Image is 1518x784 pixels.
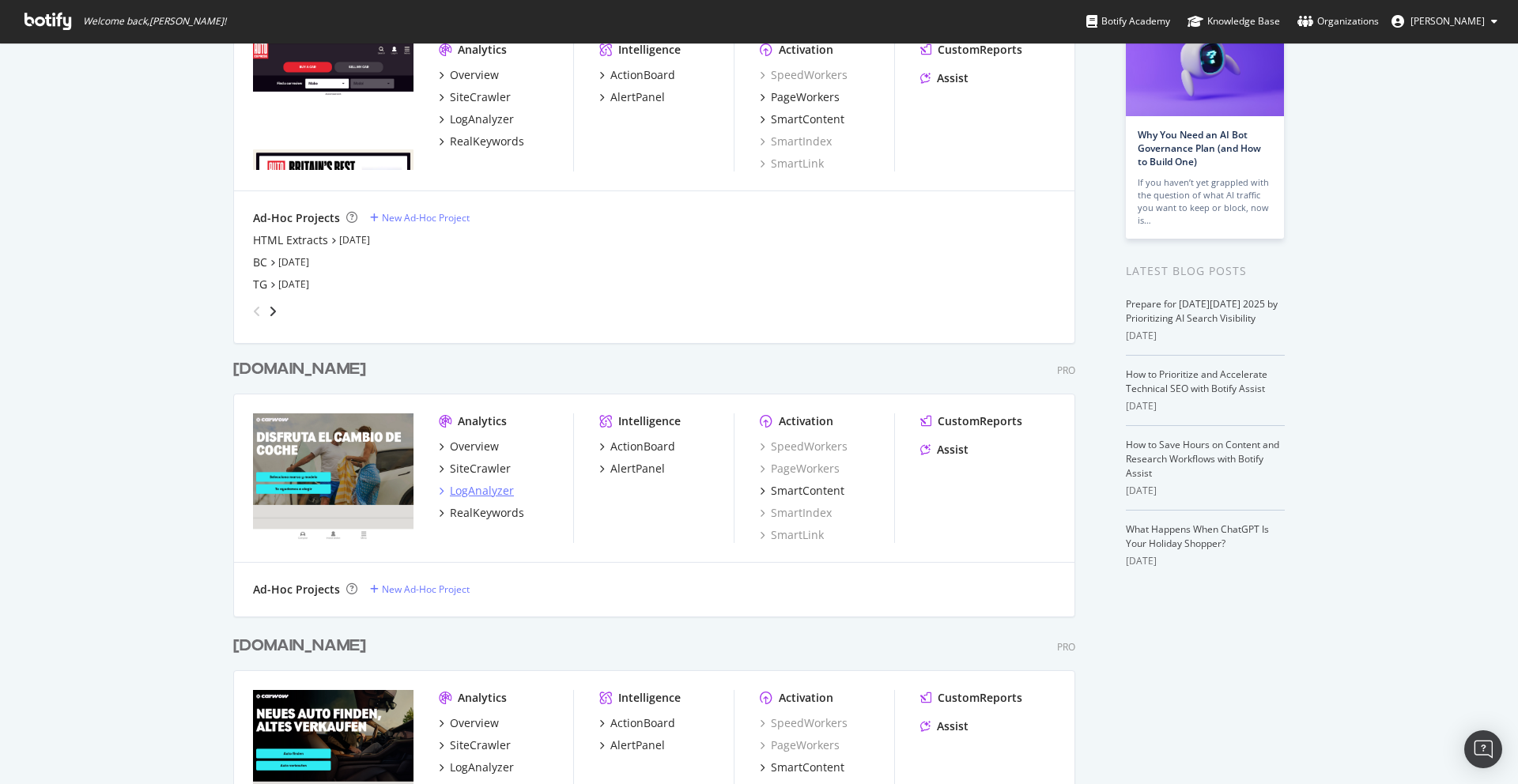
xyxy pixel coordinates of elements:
[610,439,675,454] div: ActionBoard
[1126,554,1285,568] div: [DATE]
[771,483,844,499] div: SmartContent
[610,461,665,477] div: AlertPanel
[83,15,226,28] span: Welcome back, [PERSON_NAME] !
[450,134,524,149] div: RealKeywords
[1057,640,1075,654] div: Pro
[1126,329,1285,343] div: [DATE]
[618,413,681,429] div: Intelligence
[610,715,675,731] div: ActionBoard
[760,439,848,454] div: SpeedWorkers
[760,134,832,149] a: SmartIndex
[253,582,340,597] div: Ad-Hoc Projects
[382,211,470,224] div: New Ad-Hoc Project
[450,505,524,521] div: RealKeywords
[1126,438,1279,480] a: How to Save Hours on Content and Research Workflows with Botify Assist
[779,42,833,58] div: Activation
[760,505,832,521] a: SmartIndex
[253,413,413,541] img: www.carwow.es
[458,42,507,58] div: Analytics
[450,439,499,454] div: Overview
[1126,297,1278,325] a: Prepare for [DATE][DATE] 2025 by Prioritizing AI Search Visibility
[760,67,848,83] a: SpeedWorkers
[760,527,824,543] a: SmartLink
[618,42,681,58] div: Intelligence
[339,233,370,247] a: [DATE]
[937,442,969,458] div: Assist
[920,718,969,734] a: Assist
[267,303,278,319] div: angle-right
[599,461,665,477] a: AlertPanel
[247,299,267,324] div: angle-left
[771,759,844,775] div: SmartContent
[779,690,833,706] div: Activation
[439,134,524,149] a: RealKeywords
[920,442,969,458] a: Assist
[760,715,848,731] div: SpeedWorkers
[1379,9,1510,34] button: [PERSON_NAME]
[1086,13,1170,29] div: Botify Academy
[278,255,309,269] a: [DATE]
[233,635,366,658] div: [DOMAIN_NAME]
[938,42,1022,58] div: CustomReports
[450,759,514,775] div: LogAnalyzer
[760,483,844,499] a: SmartContent
[610,89,665,105] div: AlertPanel
[1138,176,1272,227] div: If you haven’t yet grappled with the question of what AI traffic you want to keep or block, now is…
[599,737,665,753] a: AlertPanel
[920,413,1022,429] a: CustomReports
[253,232,328,248] a: HTML Extracts
[920,42,1022,58] a: CustomReports
[439,505,524,521] a: RealKeywords
[450,111,514,127] div: LogAnalyzer
[439,461,511,477] a: SiteCrawler
[439,439,499,454] a: Overview
[370,582,470,596] a: New Ad-Hoc Project
[771,111,844,127] div: SmartContent
[920,70,969,86] a: Assist
[253,277,267,292] a: TG
[937,70,969,86] div: Assist
[779,413,833,429] div: Activation
[1188,13,1280,29] div: Knowledge Base
[760,461,840,477] a: PageWorkers
[618,690,681,706] div: Intelligence
[233,635,372,658] a: [DOMAIN_NAME]
[1138,128,1261,168] a: Why You Need an AI Bot Governance Plan (and How to Build One)
[382,582,470,596] div: New Ad-Hoc Project
[439,715,499,731] a: Overview
[610,67,675,83] div: ActionBoard
[253,210,340,226] div: Ad-Hoc Projects
[1297,13,1379,29] div: Organizations
[760,111,844,127] a: SmartContent
[253,42,413,170] img: www.autoexpress.co.uk
[278,277,309,291] a: [DATE]
[450,461,511,477] div: SiteCrawler
[1057,364,1075,377] div: Pro
[233,358,372,381] a: [DOMAIN_NAME]
[938,413,1022,429] div: CustomReports
[253,254,267,270] a: BC
[439,483,514,499] a: LogAnalyzer
[920,690,1022,706] a: CustomReports
[439,89,511,105] a: SiteCrawler
[450,737,511,753] div: SiteCrawler
[1126,367,1267,395] a: How to Prioritize and Accelerate Technical SEO with Botify Assist
[938,690,1022,706] div: CustomReports
[458,413,507,429] div: Analytics
[760,156,824,171] a: SmartLink
[1126,484,1285,498] div: [DATE]
[760,759,844,775] a: SmartContent
[458,690,507,706] div: Analytics
[1126,522,1269,550] a: What Happens When ChatGPT Is Your Holiday Shopper?
[450,89,511,105] div: SiteCrawler
[370,211,470,224] a: New Ad-Hoc Project
[439,111,514,127] a: LogAnalyzer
